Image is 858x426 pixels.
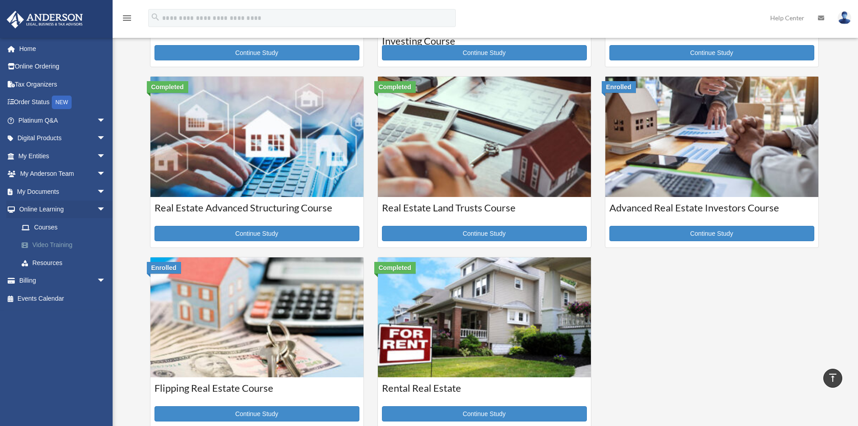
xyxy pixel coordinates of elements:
i: vertical_align_top [827,372,838,383]
span: arrow_drop_down [97,165,115,183]
div: Enrolled [602,81,636,93]
div: Enrolled [147,262,181,274]
a: Continue Study [382,406,587,421]
a: Video Training [13,236,119,254]
h3: Real Estate Advanced Structuring Course [154,201,359,224]
a: Continue Study [382,226,587,241]
a: Continue Study [609,226,814,241]
span: arrow_drop_down [97,201,115,219]
div: NEW [52,96,72,109]
div: Completed [147,81,188,93]
a: My Entitiesarrow_drop_down [6,147,119,165]
a: Online Ordering [6,58,119,76]
a: Courses [13,218,115,236]
div: Completed [374,262,416,274]
a: My Anderson Teamarrow_drop_down [6,165,119,183]
a: Events Calendar [6,289,119,307]
a: Online Learningarrow_drop_down [6,201,119,219]
a: Digital Productsarrow_drop_down [6,129,119,147]
h3: Using Retirement Funds for Real Estate Investing Course [382,20,587,43]
a: Resources [13,254,119,272]
i: search [150,12,160,22]
a: Order StatusNEW [6,93,119,112]
a: menu [122,16,132,23]
a: Continue Study [154,45,359,60]
a: Home [6,40,119,58]
h3: Rental Real Estate [382,381,587,404]
i: menu [122,13,132,23]
a: Billingarrow_drop_down [6,272,119,290]
a: Continue Study [154,226,359,241]
img: Anderson Advisors Platinum Portal [4,11,86,28]
span: arrow_drop_down [97,129,115,148]
a: Continue Study [382,45,587,60]
a: My Documentsarrow_drop_down [6,183,119,201]
h3: Flipping Real Estate Course [154,381,359,404]
a: Continue Study [154,406,359,421]
h3: Advanced Real Estate Investors Course [609,201,814,224]
a: vertical_align_top [823,369,842,388]
span: arrow_drop_down [97,183,115,201]
span: arrow_drop_down [97,111,115,130]
div: Completed [374,81,416,93]
span: arrow_drop_down [97,272,115,290]
a: Continue Study [609,45,814,60]
a: Platinum Q&Aarrow_drop_down [6,111,119,129]
span: arrow_drop_down [97,147,115,165]
h3: Real Estate Land Trusts Course [382,201,587,224]
a: Tax Organizers [6,75,119,93]
img: User Pic [838,11,851,24]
